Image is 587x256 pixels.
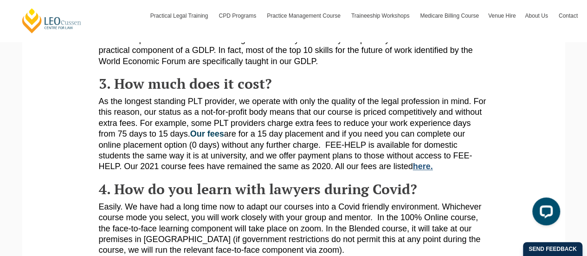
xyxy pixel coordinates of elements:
a: Traineeship Workshops [347,2,415,29]
a: About Us [520,2,554,29]
a: Our fees [190,129,224,138]
a: here. [413,162,433,171]
a: Practice Management Course [262,2,347,29]
a: Contact [554,2,582,29]
p: Easily. We have had a long time now to adapt our courses into a Covid friendly environment. Which... [99,202,489,256]
a: Venue Hire [484,2,520,29]
strong: 3. How much does it cost? [99,74,272,93]
a: [PERSON_NAME] Centre for Law [21,7,83,34]
p: As the longest standing PLT provider, we operate with only the quality of the legal profession in... [99,96,489,172]
strong: 4. How do you learn with lawyers during Covid? [99,180,417,198]
iframe: LiveChat chat widget [525,194,564,233]
a: CPD Programs [214,2,262,29]
a: Practical Legal Training [146,2,214,29]
a: Medicare Billing Course [415,2,484,29]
